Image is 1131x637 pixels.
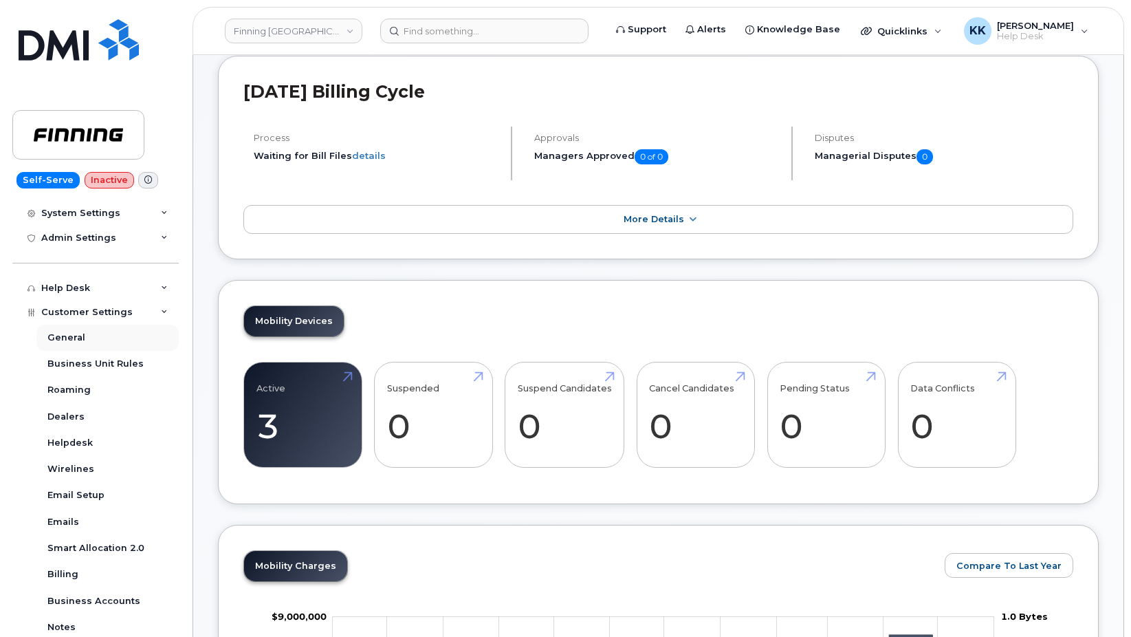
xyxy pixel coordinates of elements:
[244,306,344,336] a: Mobility Devices
[676,16,736,43] a: Alerts
[244,551,347,581] a: Mobility Charges
[815,133,1073,143] h4: Disputes
[534,133,780,143] h4: Approvals
[272,611,327,622] tspan: $9,000,000
[387,369,480,460] a: Suspended 0
[352,150,386,161] a: details
[945,553,1073,578] button: Compare To Last Year
[757,23,840,36] span: Knowledge Base
[243,81,1073,102] h2: [DATE] Billing Cycle
[910,369,1003,460] a: Data Conflicts 0
[916,149,933,164] span: 0
[606,16,676,43] a: Support
[997,20,1074,31] span: [PERSON_NAME]
[628,23,666,36] span: Support
[877,25,927,36] span: Quicklinks
[225,19,362,43] a: Finning Argentina
[697,23,726,36] span: Alerts
[956,559,1062,572] span: Compare To Last Year
[649,369,742,460] a: Cancel Candidates 0
[1001,611,1048,622] tspan: 1.0 Bytes
[624,214,684,224] span: More Details
[380,19,589,43] input: Find something...
[969,23,986,39] span: KK
[518,369,612,460] a: Suspend Candidates 0
[815,149,1073,164] h5: Managerial Disputes
[254,133,499,143] h4: Process
[534,149,780,164] h5: Managers Approved
[851,17,952,45] div: Quicklinks
[635,149,668,164] span: 0 of 0
[780,369,872,460] a: Pending Status 0
[256,369,349,460] a: Active 3
[954,17,1098,45] div: Kristin Kammer-Grossman
[736,16,850,43] a: Knowledge Base
[254,149,499,162] li: Waiting for Bill Files
[272,611,327,622] g: $0
[997,31,1074,42] span: Help Desk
